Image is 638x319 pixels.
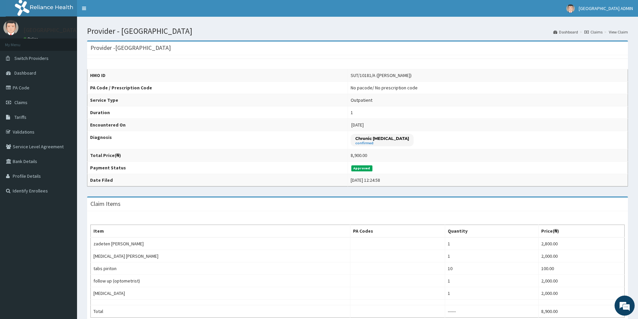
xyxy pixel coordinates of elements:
td: 1 [445,237,538,250]
td: zadeten [PERSON_NAME] [91,237,350,250]
th: Diagnosis [87,131,348,149]
td: 10 [445,262,538,275]
td: 2,000.00 [538,275,624,287]
span: Claims [14,99,27,105]
img: User Image [3,20,18,35]
td: 2,000.00 [538,250,624,262]
span: Tariffs [14,114,26,120]
th: Encountered On [87,119,348,131]
p: [GEOGRAPHIC_DATA] ADMIN [23,27,97,33]
th: PA Codes [350,225,445,238]
td: [MEDICAL_DATA] [91,287,350,300]
td: 1 [445,275,538,287]
div: [DATE] 12:24:58 [351,177,380,183]
td: 1 [445,250,538,262]
span: [GEOGRAPHIC_DATA] ADMIN [579,5,633,11]
td: 100.00 [538,262,624,275]
th: Date Filed [87,174,348,186]
span: Approved [351,165,372,171]
div: 1 [351,109,353,116]
a: Online [23,36,40,41]
div: 8,900.00 [351,152,367,159]
div: SUT/10181/A ([PERSON_NAME]) [351,72,412,79]
a: View Claim [609,29,628,35]
th: Total Price(₦) [87,149,348,162]
th: Price(₦) [538,225,624,238]
th: PA Code / Prescription Code [87,82,348,94]
td: follow up (optometrist) [91,275,350,287]
div: No pacode / No prescription code [351,84,418,91]
td: Total [91,305,350,318]
a: Claims [584,29,602,35]
td: 8,900.00 [538,305,624,318]
img: User Image [566,4,575,13]
p: Chronic [MEDICAL_DATA] [355,136,409,141]
th: Duration [87,106,348,119]
span: Switch Providers [14,55,49,61]
td: 1 [445,287,538,300]
td: 2,000.00 [538,287,624,300]
th: Payment Status [87,162,348,174]
small: confirmed [355,142,409,145]
h3: Claim Items [90,201,121,207]
th: Quantity [445,225,538,238]
td: ------ [445,305,538,318]
div: Outpatient [351,97,372,103]
span: [DATE] [351,122,364,128]
h1: Provider - [GEOGRAPHIC_DATA] [87,27,628,35]
h3: Provider - [GEOGRAPHIC_DATA] [90,45,171,51]
td: 2,800.00 [538,237,624,250]
a: Dashboard [553,29,578,35]
th: Item [91,225,350,238]
td: tabs piriton [91,262,350,275]
span: Dashboard [14,70,36,76]
td: [MEDICAL_DATA] [PERSON_NAME] [91,250,350,262]
th: HMO ID [87,69,348,82]
th: Service Type [87,94,348,106]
